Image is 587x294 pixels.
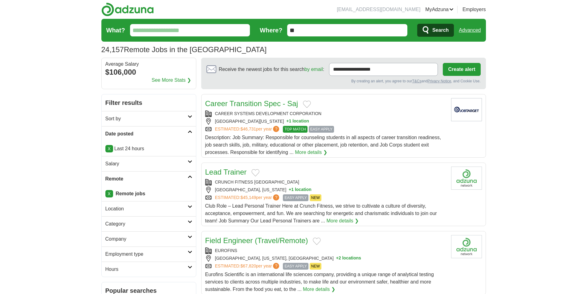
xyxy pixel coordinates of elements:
[215,194,281,201] a: ESTIMATED:$45,149per year?
[152,77,191,84] a: See More Stats ❯
[337,6,420,13] li: [EMAIL_ADDRESS][DOMAIN_NAME]
[205,168,247,176] a: Lead Trainer
[417,24,454,37] button: Search
[105,251,188,258] h2: Employment type
[102,231,196,246] a: Company
[206,78,481,84] div: By creating an alert, you agree to our and , and Cookie Use.
[425,6,454,13] a: MyAdzuna
[205,272,434,292] span: Eurofins Scientific is an international life sciences company, providing a unique range of analyt...
[102,246,196,262] a: Employment type
[105,130,188,138] h2: Date posted
[102,216,196,231] a: Category
[295,149,327,156] a: More details ❯
[101,44,124,55] span: 24,157
[326,217,359,225] a: More details ❯
[102,171,196,186] a: Remote
[286,118,309,125] button: +1 location
[273,263,279,269] span: ?
[101,2,154,16] img: Adzuna logo
[309,126,334,133] span: EASY APPLY
[215,263,281,270] a: ESTIMATED:$67,820per year?
[105,160,188,168] h2: Salary
[105,220,188,228] h2: Category
[102,94,196,111] h2: Filter results
[215,248,237,253] a: EUROFINS
[289,187,291,193] span: +
[116,191,145,196] strong: Remote jobs
[451,235,482,258] img: Eurofins logo
[102,126,196,141] a: Date posted
[205,255,446,262] div: [GEOGRAPHIC_DATA], [US_STATE], [GEOGRAPHIC_DATA]
[432,24,449,36] span: Search
[240,263,256,268] span: $67,820
[106,26,125,35] label: What?
[101,45,267,54] h1: Remote Jobs in the [GEOGRAPHIC_DATA]
[102,111,196,126] a: Sort by
[273,194,279,201] span: ?
[304,67,323,72] a: by email
[459,24,481,36] a: Advanced
[260,26,282,35] label: Where?
[427,79,451,83] a: Privacy Notice
[283,263,308,270] span: EASY APPLY
[102,201,196,216] a: Location
[105,62,192,67] div: Average Salary
[205,99,298,108] a: Career Transition Spec - Saj
[451,98,482,121] img: Company logo
[283,194,308,201] span: EASY APPLY
[205,110,446,117] div: CAREER SYSTEMS DEVELOPMENT CORPORATION
[336,255,361,262] button: +2 locations
[205,179,446,185] div: CRUNCH FITNESS [GEOGRAPHIC_DATA]
[303,101,311,108] button: Add to favorite jobs
[286,118,289,125] span: +
[205,187,446,193] div: [GEOGRAPHIC_DATA], [US_STATE]
[273,126,279,132] span: ?
[219,66,324,73] span: Receive the newest jobs for this search :
[105,235,188,243] h2: Company
[105,145,192,152] p: Last 24 hours
[205,118,446,125] div: [GEOGRAPHIC_DATA][US_STATE]
[313,238,321,245] button: Add to favorite jobs
[310,194,321,201] span: NEW
[105,115,188,122] h2: Sort by
[443,63,480,76] button: Create alert
[102,262,196,277] a: Hours
[412,79,421,83] a: T&Cs
[451,167,482,190] img: Company logo
[205,203,437,223] span: Club Role – Lead Personal Trainer Here at Crunch Fitness, we strive to cultivate a culture of div...
[105,266,188,273] h2: Hours
[205,135,441,155] span: Description: Job Summary: Responsible for counseling students in all aspects of career transition...
[105,205,188,213] h2: Location
[251,169,259,176] button: Add to favorite jobs
[289,187,312,193] button: +1 location
[336,255,339,262] span: +
[303,286,335,293] a: More details ❯
[105,175,188,183] h2: Remote
[105,190,113,197] a: X
[102,156,196,171] a: Salary
[310,263,321,270] span: NEW
[215,126,281,133] a: ESTIMATED:$46,731per year?
[205,236,308,245] a: Field Engineer (Travel/Remote)
[463,6,486,13] a: Employers
[105,67,192,78] div: $106,000
[283,126,307,133] span: TOP MATCH
[240,126,256,131] span: $46,731
[105,145,113,152] a: X
[240,195,256,200] span: $45,149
